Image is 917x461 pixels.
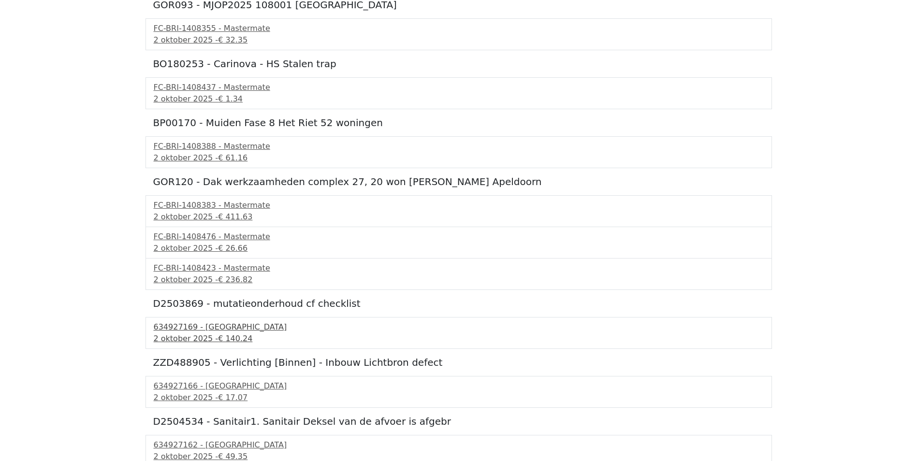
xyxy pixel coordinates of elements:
[154,380,764,403] a: 634927166 - [GEOGRAPHIC_DATA]2 oktober 2025 -€ 17.07
[154,23,764,34] div: FC-BRI-1408355 - Mastermate
[154,34,764,46] div: 2 oktober 2025 -
[154,321,764,333] div: 634927169 - [GEOGRAPHIC_DATA]
[153,117,764,129] h5: BP00170 - Muiden Fase 8 Het Riet 52 woningen
[218,275,252,284] span: € 236.82
[218,94,243,103] span: € 1.34
[154,380,764,392] div: 634927166 - [GEOGRAPHIC_DATA]
[154,200,764,223] a: FC-BRI-1408383 - Mastermate2 oktober 2025 -€ 411.63
[154,211,764,223] div: 2 oktober 2025 -
[218,244,247,253] span: € 26.66
[154,82,764,93] div: FC-BRI-1408437 - Mastermate
[153,416,764,427] h5: D2504534 - Sanitair1. Sanitair Deksel van de afvoer is afgebr
[153,298,764,309] h5: D2503869 - mutatieonderhoud cf checklist
[154,321,764,345] a: 634927169 - [GEOGRAPHIC_DATA]2 oktober 2025 -€ 140.24
[154,23,764,46] a: FC-BRI-1408355 - Mastermate2 oktober 2025 -€ 32.35
[153,176,764,187] h5: GOR120 - Dak werkzaamheden complex 27, 20 won [PERSON_NAME] Apeldoorn
[153,357,764,368] h5: ZZD488905 - Verlichting [Binnen] - Inbouw Lichtbron defect
[218,35,247,44] span: € 32.35
[218,212,252,221] span: € 411.63
[154,333,764,345] div: 2 oktober 2025 -
[154,274,764,286] div: 2 oktober 2025 -
[154,200,764,211] div: FC-BRI-1408383 - Mastermate
[154,243,764,254] div: 2 oktober 2025 -
[218,334,252,343] span: € 140.24
[154,392,764,403] div: 2 oktober 2025 -
[154,82,764,105] a: FC-BRI-1408437 - Mastermate2 oktober 2025 -€ 1.34
[154,262,764,286] a: FC-BRI-1408423 - Mastermate2 oktober 2025 -€ 236.82
[154,231,764,243] div: FC-BRI-1408476 - Mastermate
[154,93,764,105] div: 2 oktober 2025 -
[153,58,764,70] h5: BO180253 - Carinova - HS Stalen trap
[154,439,764,451] div: 634927162 - [GEOGRAPHIC_DATA]
[154,152,764,164] div: 2 oktober 2025 -
[154,141,764,152] div: FC-BRI-1408388 - Mastermate
[218,153,247,162] span: € 61.16
[218,452,247,461] span: € 49.35
[154,231,764,254] a: FC-BRI-1408476 - Mastermate2 oktober 2025 -€ 26.66
[218,393,247,402] span: € 17.07
[154,262,764,274] div: FC-BRI-1408423 - Mastermate
[154,141,764,164] a: FC-BRI-1408388 - Mastermate2 oktober 2025 -€ 61.16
